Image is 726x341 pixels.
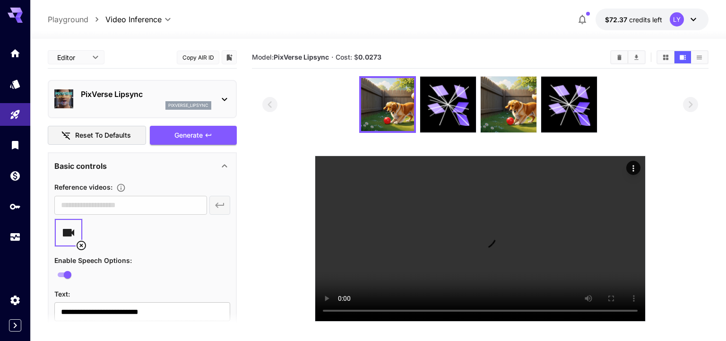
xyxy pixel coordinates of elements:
[54,290,70,298] span: Text :
[55,219,82,246] div: https://vm.runware.ai/video/ws/5/vi/f3633356-b23c-403e-8720-9b897aec2f2e.mp4
[54,155,230,177] div: Basic controls
[9,109,21,121] div: Playground
[54,160,107,172] p: Basic controls
[81,88,211,100] p: PixVerse Lipsync
[657,50,709,64] div: Show media in grid viewShow media in video viewShow media in list view
[611,51,628,63] button: Clear All
[481,77,536,132] img: 08VnYAAAAASUVORK5CYII=
[54,183,112,191] span: Reference videos :
[54,256,132,264] span: Enable Speech Options :
[177,51,219,64] button: Copy AIR ID
[596,9,709,30] button: $72.37401LY
[605,15,662,25] div: $72.37401
[670,12,684,26] div: LY
[628,51,645,63] button: Download All
[9,201,21,212] div: API Keys
[674,51,691,63] button: Show media in video view
[605,16,629,24] span: $72.37
[225,52,233,63] button: Add to library
[336,53,381,61] span: Cost: $
[54,219,111,247] div: https://vm.runware.ai/video/ws/5/vi/f3633356-b23c-403e-8720-9b897aec2f2e.mp4
[9,231,21,243] div: Usage
[691,51,708,63] button: Show media in list view
[57,52,86,62] span: Editor
[610,50,646,64] div: Clear AllDownload All
[54,85,230,114] div: PixVerse Lipsyncpixverse_lipsync
[150,126,237,145] button: Generate
[9,294,21,306] div: Settings
[48,14,105,25] nav: breadcrumb
[274,53,329,61] b: PixVerse Lipsync
[9,170,21,182] div: Wallet
[331,52,334,63] p: ·
[168,102,208,109] p: pixverse_lipsync
[358,53,381,61] b: 0.0273
[9,47,21,59] div: Home
[48,14,88,25] a: Playground
[629,16,662,24] span: credits left
[657,51,674,63] button: Show media in grid view
[174,130,203,141] span: Generate
[252,53,329,61] span: Model:
[9,78,21,90] div: Models
[9,139,21,151] div: Library
[105,14,162,25] span: Video Inference
[361,78,414,131] img: 71u0x0AAAAGSURBVAMAE0J8f8TgkOYAAAAASUVORK5CYII=
[112,183,130,192] button: Add a reference video. Supported formats: UUID, public URL
[626,161,640,175] div: Actions
[48,126,146,145] button: Reset to defaults
[679,296,726,341] iframe: Chat Widget
[9,319,21,332] button: Expand sidebar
